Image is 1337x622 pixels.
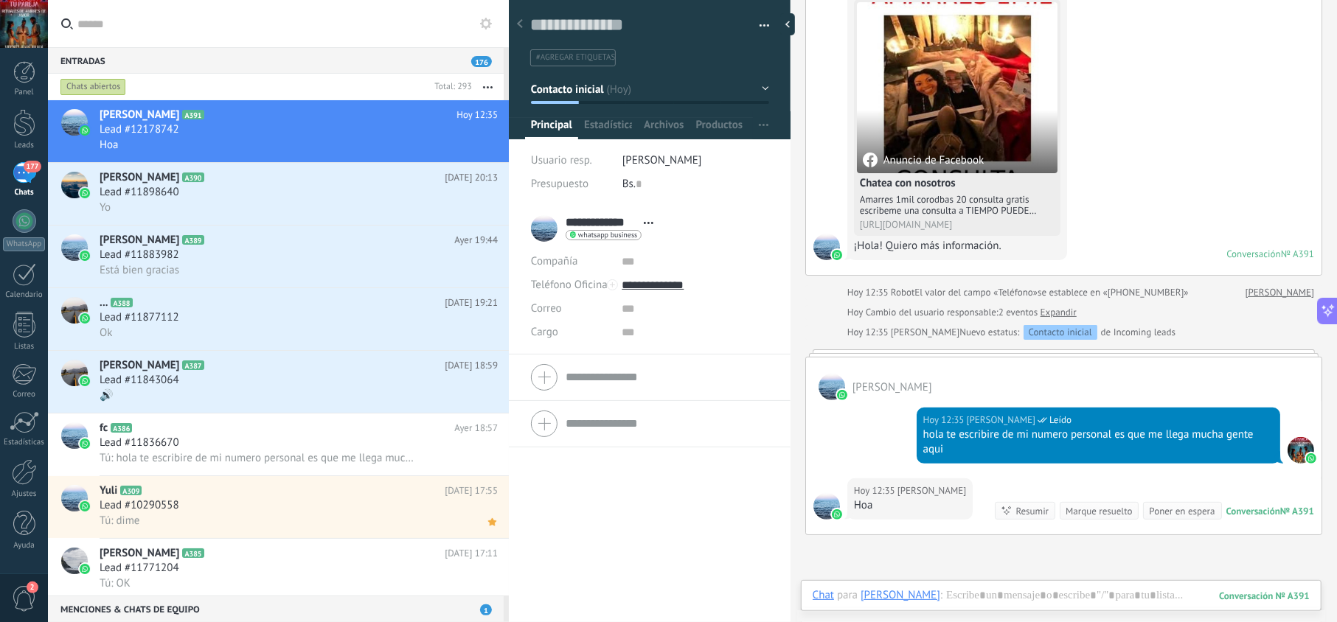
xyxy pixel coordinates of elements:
div: Leads [3,141,46,150]
span: Lead #11836670 [100,436,179,450]
div: ¡Hola! Quiero más información. [854,239,1060,254]
span: morenito Díaz [813,234,840,260]
span: [PERSON_NAME] [100,108,179,122]
div: Hoy [847,305,866,320]
span: Ayer 19:44 [454,233,498,248]
button: Correo [531,297,562,321]
span: A387 [182,360,204,370]
span: Nuevo estatus: [959,325,1019,340]
span: Usuario resp. [531,153,592,167]
a: avatariconYuliA309[DATE] 17:55Lead #10290558Tú: dime [48,476,509,538]
span: Productos [696,118,743,139]
span: Hoy 12:35 [456,108,498,122]
span: A391 [182,110,204,119]
div: Listas [3,342,46,352]
span: [DATE] 20:13 [445,170,498,185]
div: Total: 293 [428,80,472,94]
a: avataricon...A388[DATE] 19:21Lead #11877112Ok [48,288,509,350]
span: Correo [531,301,562,315]
span: Tú: dime [100,514,139,528]
div: morenito Díaz [861,588,940,601]
div: Anuncio de Facebook [863,153,984,167]
img: waba.svg [832,250,842,260]
div: Correo [3,390,46,399]
span: Yuli [100,483,117,498]
span: Archivos [644,118,684,139]
button: Teléfono Oficina [531,273,608,297]
span: morenito Díaz [852,380,932,394]
a: avataricon[PERSON_NAME]A385[DATE] 17:11Lead #11771204Tú: OK [48,539,509,601]
div: Cargo [531,321,611,344]
span: [PERSON_NAME] [100,233,179,248]
div: Hoy 12:35 [847,325,891,340]
img: waba.svg [832,509,842,520]
a: avatariconfcA386Ayer 18:57Lead #11836670Tú: hola te escribire de mi numero personal es que me lle... [48,413,509,475]
img: icon [80,376,90,386]
span: Estadísticas [584,118,632,139]
span: ... [100,296,108,310]
div: Bs. [622,172,769,196]
a: Anuncio de FacebookChatea con nosotrosAmarres 1mil corodbas 20 consulta gratis escribeme una cons... [857,2,1058,233]
div: Conversación [1226,248,1281,260]
div: Resumir [1015,504,1049,518]
div: Chats abiertos [60,78,126,96]
div: [URL][DOMAIN_NAME] [860,219,1055,230]
span: A389 [182,235,204,245]
span: El valor del campo «Teléfono» [914,285,1038,300]
img: waba.svg [837,390,847,400]
span: Yo [100,200,111,214]
img: waba.svg [1306,453,1316,464]
span: [PERSON_NAME] [100,358,179,373]
div: 391 [1219,590,1310,602]
span: morenito Díaz [813,493,840,520]
span: [PERSON_NAME] [100,546,179,561]
span: Hoa [100,138,119,152]
span: 2 [27,581,38,593]
span: [DATE] 18:59 [445,358,498,373]
span: Tú: hola te escribire de mi numero personal es que me llega mucha gente aqui [100,451,417,465]
span: A385 [182,548,204,558]
span: Lead #11877112 [100,310,179,325]
span: whatsapp business [578,231,637,239]
div: Hoy 12:35 [923,413,967,427]
div: № A391 [1281,248,1314,260]
span: jesus hernandez [891,326,959,338]
div: Hoy 12:35 [854,483,897,498]
span: Robot [891,286,914,298]
img: icon [80,313,90,324]
img: icon [80,438,90,449]
span: [DATE] 17:11 [445,546,498,561]
div: hola te escribire de mi numero personal es que me llega mucha gente aqui [923,427,1274,457]
div: Amarres 1mil corodbas 20 consulta gratis escribeme una consulta a TIEMPO PUEDE CAMBIAR TU VIDA [860,194,1055,216]
span: Leído [1049,413,1072,427]
span: 🔊 [100,388,114,402]
div: Ocultar [780,13,795,35]
div: Presupuesto [531,172,611,196]
span: : [940,588,942,603]
div: WhatsApp [3,237,45,251]
span: 176 [471,56,492,67]
div: Compañía [531,250,611,273]
div: Chats [3,188,46,198]
span: Está bien gracias [100,263,179,277]
span: [PERSON_NAME] [622,153,702,167]
div: Usuario resp. [531,149,611,172]
span: jesus hernandez (Oficina de Venta) [967,413,1035,427]
span: A386 [111,423,132,433]
span: [PERSON_NAME] [100,170,179,185]
span: 2 eventos [999,305,1038,320]
div: Poner en espera [1149,504,1215,518]
img: icon [80,251,90,261]
div: Estadísticas [3,438,46,447]
h4: Chatea con nosotros [860,176,1055,191]
span: Presupuesto [531,177,588,191]
span: Principal [531,118,572,139]
a: [PERSON_NAME] [1246,285,1314,300]
a: avataricon[PERSON_NAME]A391Hoy 12:35Lead #12178742Hoa [48,100,509,162]
div: Contacto inicial [1024,325,1097,340]
span: Lead #10290558 [100,498,179,513]
div: Calendario [3,290,46,300]
img: icon [80,501,90,511]
span: [DATE] 19:21 [445,296,498,310]
div: Hoy 12:35 [847,285,891,300]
